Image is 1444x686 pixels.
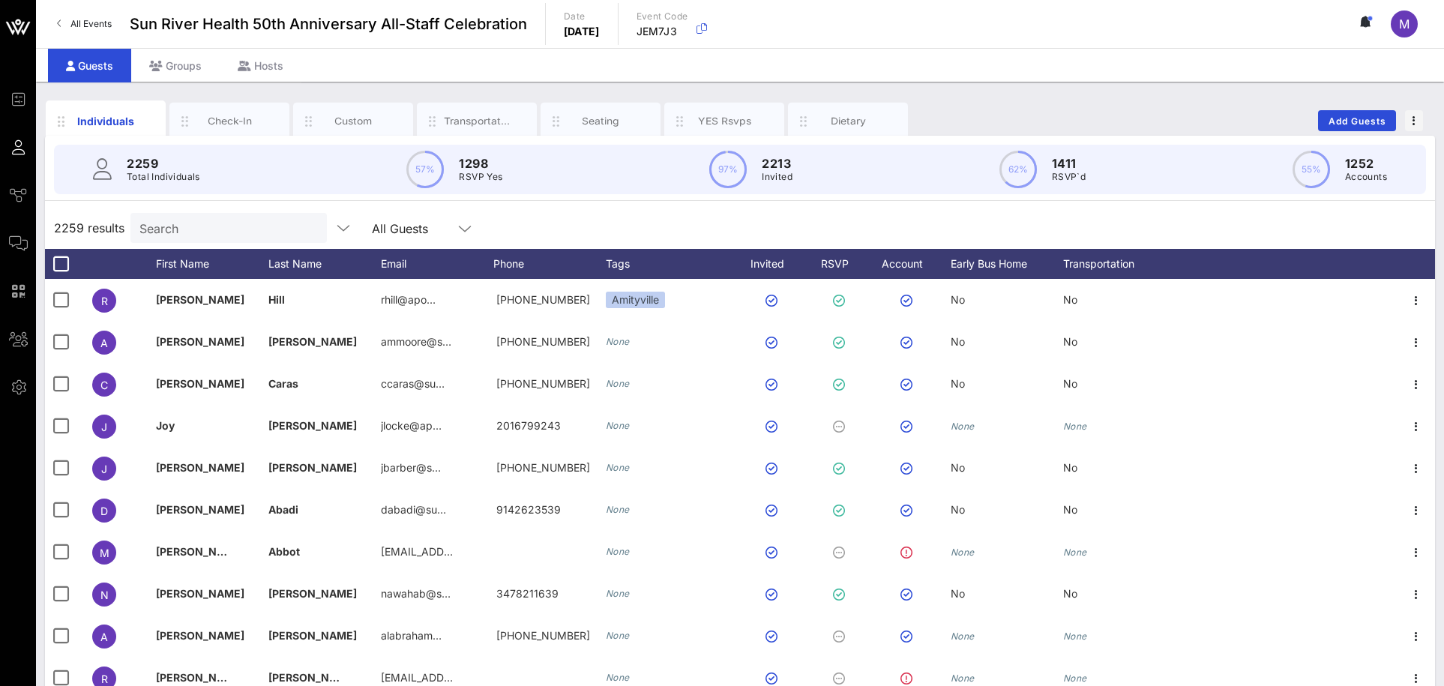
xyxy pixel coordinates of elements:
[815,114,882,128] div: Dietary
[320,114,387,128] div: Custom
[951,631,975,642] i: None
[459,154,502,172] p: 1298
[564,24,600,39] p: [DATE]
[951,587,965,600] span: No
[951,293,965,306] span: No
[1063,503,1077,516] span: No
[70,18,112,29] span: All Events
[496,419,561,432] span: 2016799243
[363,213,483,243] div: All Guests
[100,547,109,559] span: M
[130,13,527,35] span: Sun River Health 50th Anniversary All-Staff Celebration
[131,49,220,82] div: Groups
[127,169,200,184] p: Total Individuals
[101,295,108,307] span: R
[951,249,1063,279] div: Early Bus Home
[381,545,562,558] span: [EMAIL_ADDRESS][DOMAIN_NAME]
[381,279,436,321] p: rhill@apo…
[268,503,298,516] span: Abadi
[951,673,975,684] i: None
[73,113,139,129] div: Individuals
[381,405,442,447] p: jlocke@ap…
[127,154,200,172] p: 2259
[1063,631,1087,642] i: None
[381,671,562,684] span: [EMAIL_ADDRESS][DOMAIN_NAME]
[1063,587,1077,600] span: No
[951,377,965,390] span: No
[496,629,590,642] span: +15166370154
[48,49,131,82] div: Guests
[951,547,975,558] i: None
[951,461,965,474] span: No
[100,589,109,601] span: N
[606,504,630,515] i: None
[637,24,688,39] p: JEM7J3
[156,293,244,306] span: [PERSON_NAME]
[606,462,630,473] i: None
[156,419,175,432] span: Joy
[1391,10,1418,37] div: M
[606,588,630,599] i: None
[381,615,442,657] p: alabraham…
[381,321,451,363] p: ammoore@s…
[1063,547,1087,558] i: None
[1063,673,1087,684] i: None
[568,114,634,128] div: Seating
[156,545,335,558] span: [PERSON_NAME] [PERSON_NAME]
[268,293,285,306] span: Hill
[606,249,733,279] div: Tags
[1063,249,1176,279] div: Transportation
[691,114,758,128] div: YES Rsvps
[1052,169,1086,184] p: RSVP`d
[606,420,630,431] i: None
[156,377,244,390] span: [PERSON_NAME]
[101,421,107,433] span: J
[196,114,263,128] div: Check-In
[493,249,606,279] div: Phone
[606,336,630,347] i: None
[381,249,493,279] div: Email
[268,461,357,474] span: [PERSON_NAME]
[564,9,600,24] p: Date
[733,249,816,279] div: Invited
[637,9,688,24] p: Event Code
[496,293,590,306] span: +19172445351
[101,463,107,475] span: J
[100,505,108,517] span: D
[100,631,108,643] span: A
[100,337,108,349] span: A
[606,672,630,683] i: None
[496,377,590,390] span: +18455701917
[381,573,451,615] p: nawahab@s…
[762,154,792,172] p: 2213
[54,219,124,237] span: 2259 results
[1345,169,1387,184] p: Accounts
[372,222,428,235] div: All Guests
[606,630,630,641] i: None
[951,421,975,432] i: None
[496,335,590,348] span: +18457629158
[268,419,357,432] span: [PERSON_NAME]
[381,489,446,531] p: dabadi@su…
[496,503,561,516] span: 9142623539
[1345,154,1387,172] p: 1252
[459,169,502,184] p: RSVP Yes
[1399,16,1410,31] span: M
[381,447,441,489] p: jbarber@s…
[1063,335,1077,348] span: No
[268,671,357,684] span: [PERSON_NAME]
[48,12,121,36] a: All Events
[156,249,268,279] div: First Name
[1318,110,1396,131] button: Add Guests
[951,503,965,516] span: No
[156,335,244,348] span: [PERSON_NAME]
[816,249,868,279] div: RSVP
[444,114,511,128] div: Transportation
[1063,293,1077,306] span: No
[1063,377,1077,390] span: No
[101,673,108,685] span: R
[268,545,300,558] span: Abbot
[496,587,559,600] span: 3478211639
[156,629,244,642] span: [PERSON_NAME]
[268,335,357,348] span: [PERSON_NAME]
